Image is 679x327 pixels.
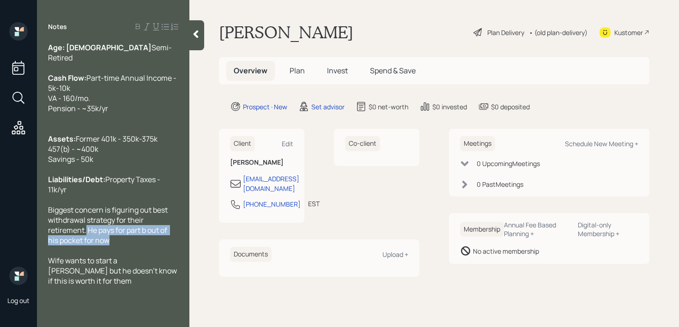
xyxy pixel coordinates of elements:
[460,136,495,151] h6: Meetings
[48,73,86,83] span: Cash Flow:
[9,267,28,285] img: retirable_logo.png
[369,102,408,112] div: $0 net-worth
[327,65,348,76] span: Invest
[487,28,524,37] div: Plan Delivery
[48,42,152,53] span: Age: [DEMOGRAPHIC_DATA]
[48,134,158,164] span: Former 401k - 350k-375k 457(b) - ~400k Savings - 50k
[48,134,76,144] span: Assets:
[460,222,504,237] h6: Membership
[7,296,30,305] div: Log out
[308,199,320,208] div: EST
[219,22,353,42] h1: [PERSON_NAME]
[282,139,293,148] div: Edit
[311,102,345,112] div: Set advisor
[48,42,172,63] span: Semi-Retired
[230,247,272,262] h6: Documents
[48,205,169,245] span: Biggest concern is figuring out best withdrawal strategy for their retirement. He pays for part b...
[491,102,530,112] div: $0 deposited
[230,136,255,151] h6: Client
[243,199,301,209] div: [PHONE_NUMBER]
[48,174,105,184] span: Liabilities/Debt:
[565,139,638,148] div: Schedule New Meeting +
[48,22,67,31] label: Notes
[243,102,287,112] div: Prospect · New
[345,136,380,151] h6: Co-client
[529,28,588,37] div: • (old plan-delivery)
[370,65,416,76] span: Spend & Save
[234,65,267,76] span: Overview
[48,256,178,286] span: Wife wants to start a [PERSON_NAME] but he doesn't know if this is worth it for them
[614,28,643,37] div: Kustomer
[477,179,523,189] div: 0 Past Meeting s
[477,159,540,168] div: 0 Upcoming Meeting s
[48,174,162,195] span: Property Taxes - 11k/yr
[243,174,299,193] div: [EMAIL_ADDRESS][DOMAIN_NAME]
[230,159,293,166] h6: [PERSON_NAME]
[504,220,570,238] div: Annual Fee Based Planning +
[432,102,467,112] div: $0 invested
[48,73,178,113] span: Part-time Annual Income - 5k-10k VA - 160/mo. Pension - ~35k/yr
[473,246,539,256] div: No active membership
[382,250,408,259] div: Upload +
[578,220,638,238] div: Digital-only Membership +
[290,65,305,76] span: Plan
